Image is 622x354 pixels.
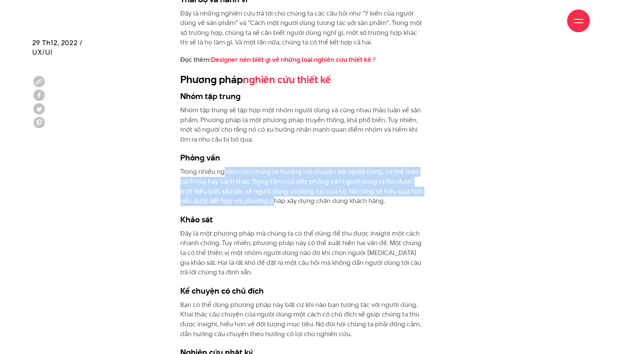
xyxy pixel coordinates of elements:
[180,214,423,225] h3: Khảo sát
[211,55,376,64] a: Designer nên biết gì về những loại nghiên cứu thiết kế ?
[32,38,83,57] span: 29 Th12, 2022 / UX/UI
[180,90,423,102] h3: Nhóm tập trung
[180,300,423,339] p: Bạn có thể dùng phương pháp này bất cứ khi nào bạn tương tác với người dùng. Khai thác câu chuyện...
[180,167,423,206] p: Trong nhiều nghiên cứu chúng ta thường nói chuyện với người dùng, có thể theo cách này hay cách k...
[180,229,423,277] p: Đây là một phương pháp mà chúng ta có thể dùng để thu được insight một cách nhanh chóng. Tuy nhiê...
[180,105,423,144] p: Nhóm tập trung sẽ tập hợp một nhóm người dùng và cùng nhau thảo luận về sản phẩm. Phương pháp là ...
[180,55,376,64] strong: Đọc thêm:
[180,285,423,296] h3: Kể chuyện có chủ đích
[243,72,331,87] a: nghiên cứu thiết kế
[180,152,423,163] h3: Phỏng vấn
[180,72,423,87] h2: Phương pháp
